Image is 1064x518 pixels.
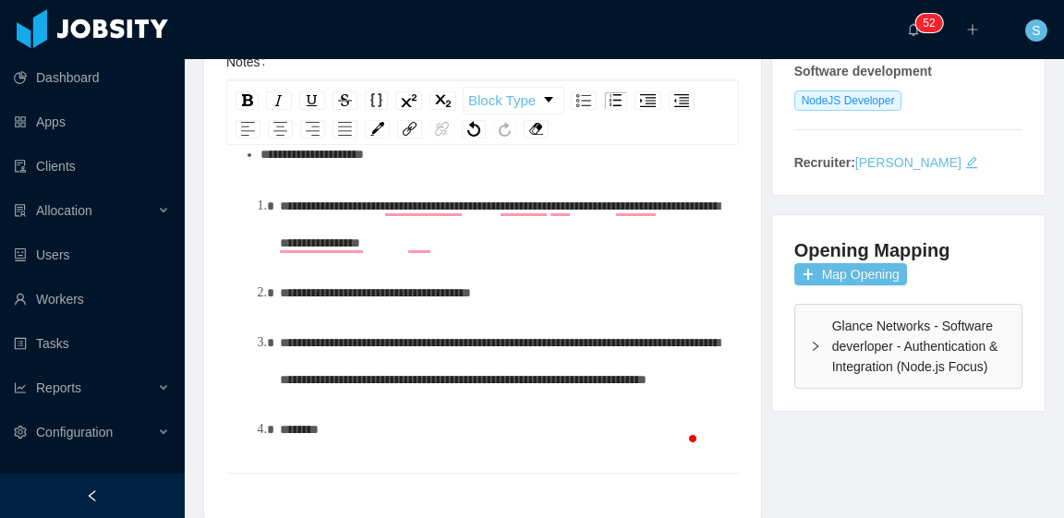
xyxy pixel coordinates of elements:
[14,148,170,185] a: icon: auditClients
[395,91,422,110] div: Superscript
[810,341,821,352] i: icon: right
[393,120,458,139] div: rdw-link-control
[226,54,272,69] label: Notes
[795,305,1022,388] div: icon: rightGlance Networks - Software deverloper - Authentication & Integration (Node.js Focus)
[604,91,627,110] div: Ordered
[14,236,170,273] a: icon: robotUsers
[236,91,259,110] div: Bold
[468,82,536,119] span: Block Type
[232,87,460,114] div: rdw-inline-control
[268,120,293,139] div: Center
[907,23,920,36] i: icon: bell
[520,120,552,139] div: rdw-remove-control
[794,263,907,285] button: icon: plusMap Opening
[669,91,695,110] div: Outdent
[855,155,961,170] a: [PERSON_NAME]
[226,80,739,473] div: rdw-wrapper
[332,91,357,110] div: Strikethrough
[460,87,567,114] div: rdw-block-control
[429,91,456,110] div: Subscript
[929,14,936,32] p: 2
[571,91,597,110] div: Unordered
[965,156,978,169] i: icon: edit
[14,426,27,439] i: icon: setting
[365,91,388,110] div: Monospace
[299,91,325,110] div: Underline
[36,380,81,395] span: Reports
[635,91,661,110] div: Indent
[361,120,393,139] div: rdw-color-picker
[794,155,855,170] strong: Recruiter:
[14,281,170,318] a: icon: userWorkers
[567,87,698,114] div: rdw-list-control
[794,90,902,111] span: NodeJS Developer
[493,120,516,139] div: Redo
[232,120,361,139] div: rdw-textalign-control
[300,120,325,139] div: Right
[966,23,979,36] i: icon: plus
[462,120,486,139] div: Undo
[14,204,27,217] i: icon: solution
[923,14,929,32] p: 5
[332,120,357,139] div: Justify
[14,381,27,394] i: icon: line-chart
[236,120,260,139] div: Left
[794,64,932,78] strong: Software development
[1032,19,1040,42] span: S
[36,425,113,440] span: Configuration
[397,120,422,139] div: Link
[915,14,942,32] sup: 52
[14,59,170,96] a: icon: pie-chartDashboard
[241,136,725,459] div: To enrich screen reader interactions, please activate Accessibility in Grammarly extension settings
[429,120,454,139] div: Unlink
[458,120,520,139] div: rdw-history-control
[463,87,564,114] div: rdw-dropdown
[524,120,549,139] div: Remove
[226,80,739,145] div: rdw-toolbar
[14,325,170,362] a: icon: profileTasks
[266,91,292,110] div: Italic
[464,88,563,114] a: Block Type
[14,103,170,140] a: icon: appstoreApps
[794,237,950,263] h4: Opening Mapping
[36,203,92,218] span: Allocation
